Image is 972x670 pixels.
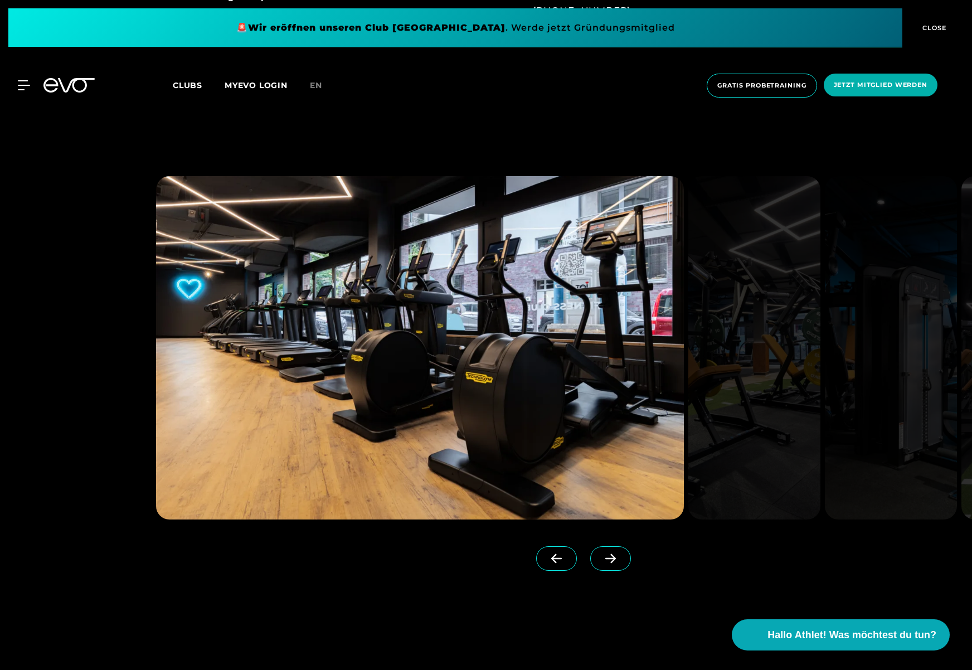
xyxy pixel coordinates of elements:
span: Gratis Probetraining [717,81,806,90]
img: evofitness [156,176,684,520]
span: Hallo Athlet! Was möchtest du tun? [767,628,936,643]
button: CLOSE [902,8,964,47]
span: en [310,80,322,90]
span: Jetzt Mitglied werden [834,80,927,90]
img: evofitness [825,176,957,520]
span: CLOSE [920,23,947,33]
a: MYEVO LOGIN [225,80,288,90]
span: Clubs [173,80,202,90]
a: Clubs [173,80,225,90]
img: evofitness [688,176,820,520]
a: Gratis Probetraining [703,74,820,98]
a: Jetzt Mitglied werden [820,74,941,98]
a: en [310,79,336,92]
button: Hallo Athlet! Was möchtest du tun? [732,619,950,650]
